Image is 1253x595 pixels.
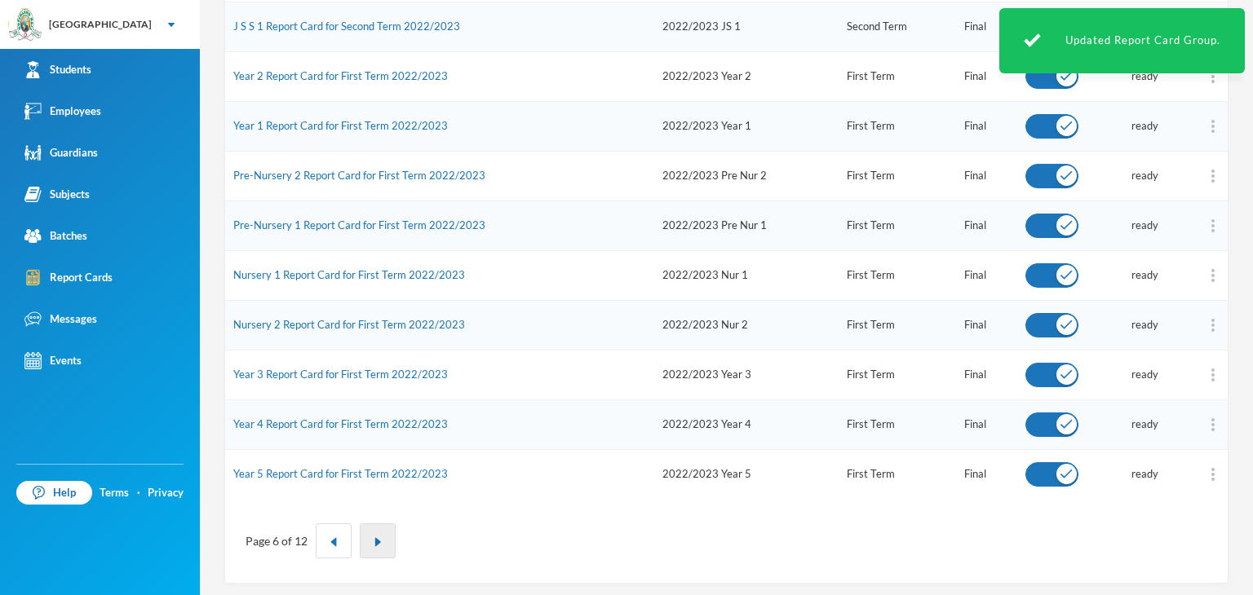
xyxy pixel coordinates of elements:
td: First Term [839,201,956,250]
td: ready [1123,151,1198,201]
div: [GEOGRAPHIC_DATA] [49,17,152,32]
a: Year 1 Report Card for First Term 2022/2023 [233,119,448,132]
div: Updated Report Card Group. [999,8,1245,73]
td: First Term [839,300,956,350]
td: 2022/2023 Year 2 [654,51,839,101]
div: Report Cards [24,269,113,286]
img: logo [9,9,42,42]
img: ... [1211,418,1215,431]
td: First Term [839,51,956,101]
a: Year 2 Report Card for First Term 2022/2023 [233,69,448,82]
img: ... [1211,70,1215,83]
a: Nursery 1 Report Card for First Term 2022/2023 [233,268,465,281]
td: First Term [839,399,956,449]
a: Pre-Nursery 1 Report Card for First Term 2022/2023 [233,218,485,231]
a: Year 3 Report Card for First Term 2022/2023 [233,368,448,381]
a: Nursery 2 Report Card for First Term 2022/2023 [233,318,465,331]
td: 2022/2023 Nur 2 [654,300,839,350]
td: Final [956,350,1017,399]
img: ... [1211,170,1215,183]
td: First Term [839,350,956,399]
td: 2022/2023 Pre Nur 2 [654,151,839,201]
td: 2022/2023 JS 1 [654,2,839,51]
td: ready [1123,51,1198,101]
td: 2022/2023 Year 1 [654,101,839,151]
td: 2022/2023 Pre Nur 1 [654,201,839,250]
div: Batches [24,227,87,245]
div: · [137,485,140,501]
td: First Term [839,449,956,499]
td: Final [956,151,1017,201]
div: Employees [24,103,101,120]
div: Messages [24,311,97,328]
td: Final [956,300,1017,350]
td: Final [956,399,1017,449]
td: 2022/2023 Year 4 [654,399,839,449]
div: Students [24,61,91,78]
td: First Term [839,151,956,201]
img: ... [1211,219,1215,232]
td: ready [1123,201,1198,250]
td: ready [1123,101,1198,151]
img: ... [1211,269,1215,282]
td: ready [1123,350,1198,399]
td: ready [1123,399,1198,449]
td: ready [1123,250,1198,300]
a: Pre-Nursery 2 Report Card for First Term 2022/2023 [233,169,485,182]
td: Final [956,101,1017,151]
td: 2022/2023 Year 3 [654,350,839,399]
img: ... [1211,368,1215,381]
td: First Term [839,250,956,300]
a: Privacy [148,485,184,501]
div: Page 6 of 12 [246,532,308,549]
img: ... [1211,120,1215,133]
td: ready [1123,449,1198,499]
td: First Term [839,101,956,151]
div: Subjects [24,186,90,203]
td: Final [956,449,1017,499]
td: Final [956,51,1017,101]
div: Guardians [24,144,98,161]
td: Final [956,250,1017,300]
td: 2022/2023 Year 5 [654,449,839,499]
td: ready [1123,2,1198,51]
td: Final [956,2,1017,51]
img: ... [1211,468,1215,481]
a: Help [16,481,92,505]
td: 2022/2023 Nur 1 [654,250,839,300]
td: Final [956,201,1017,250]
a: Terms [100,485,129,501]
a: J S S 1 Report Card for Second Term 2022/2023 [233,20,460,33]
td: ready [1123,300,1198,350]
a: Year 4 Report Card for First Term 2022/2023 [233,417,448,430]
div: Events [24,352,82,369]
a: Year 5 Report Card for First Term 2022/2023 [233,467,448,480]
img: ... [1211,319,1215,332]
td: Second Term [839,2,956,51]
